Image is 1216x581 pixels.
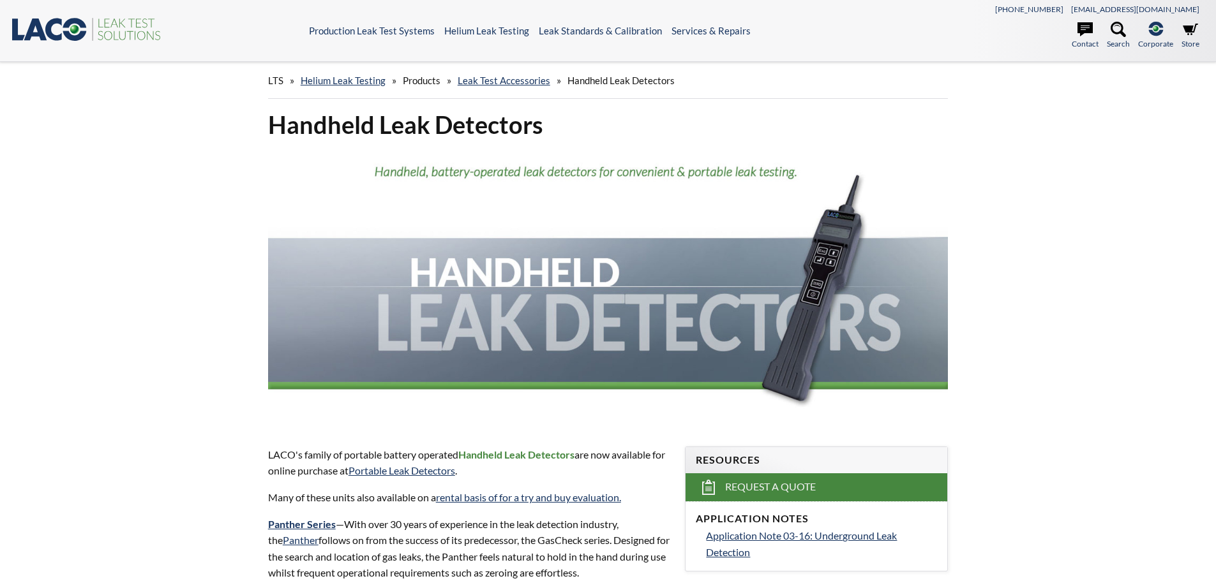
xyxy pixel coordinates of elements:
a: Services & Repairs [672,25,751,36]
p: —With over 30 years of experience in the leak detection industry, the follows on from the success... [268,516,670,581]
a: Store [1182,22,1199,50]
strong: Handheld Leak Detectors [458,448,574,460]
span: Application Note 03-16: Underground Leak Detection [706,529,897,558]
a: Panther Series [268,518,336,530]
div: » » » » [268,63,949,99]
a: [EMAIL_ADDRESS][DOMAIN_NAME] [1071,4,1199,14]
a: Leak Standards & Calibration [539,25,662,36]
span: Request a Quote [725,480,816,494]
p: Many of these units also available on a [268,489,670,506]
a: Helium Leak Testing [444,25,529,36]
a: rental basis of for a try and buy evaluation. [436,491,621,503]
span: LTS [268,75,283,86]
h4: Resources [696,453,937,467]
a: Helium Leak Testing [301,75,386,86]
a: Panther [283,534,319,546]
span: Products [403,75,440,86]
a: Request a Quote [686,473,947,501]
a: [PHONE_NUMBER] [995,4,1063,14]
a: Contact [1072,22,1099,50]
a: Application Note 03-16: Underground Leak Detection [706,527,937,560]
span: Corporate [1138,38,1173,50]
span: Handheld Leak Detectors [567,75,675,86]
img: Handheld Leak Detector header [268,151,949,422]
a: Portable Leak Detectors [349,464,455,476]
a: Search [1107,22,1130,50]
h4: Application Notes [696,512,937,526]
a: Leak Test Accessories [458,75,550,86]
a: Production Leak Test Systems [309,25,435,36]
h1: Handheld Leak Detectors [268,109,949,140]
p: LACO's family of portable battery operated are now available for online purchase at . [268,446,670,479]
